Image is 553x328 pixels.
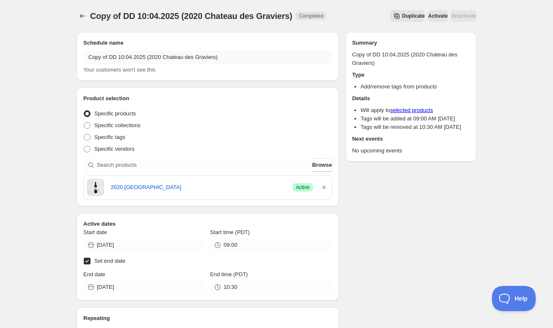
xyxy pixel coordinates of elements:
[352,51,470,67] p: Copy of DD 10:04.2025 (2020 Chateau des Graviers)
[492,286,536,311] iframe: Toggle Customer Support
[352,39,470,47] h2: Summary
[210,229,250,235] span: Start time (PDT)
[83,220,332,228] h2: Active dates
[90,11,292,21] span: Copy of DD 10:04.2025 (2020 Chateau des Graviers)
[428,13,448,19] span: Activate
[94,146,134,152] span: Specific vendors
[296,184,310,191] span: Active
[97,158,311,172] input: Search products
[428,10,448,22] button: Activate
[390,10,425,22] button: Secondary action label
[83,67,156,73] span: Your customers won't see this
[87,179,104,196] img: 2020 Chateau des Graviers Margaux
[94,134,125,140] span: Specific tags
[361,115,470,123] li: Tags will be added at 09:00 AM [DATE]
[352,71,470,79] h2: Type
[299,13,323,19] span: Completed
[312,161,332,169] span: Browse
[352,135,470,143] h2: Next events
[352,147,470,155] p: No upcoming events
[402,13,425,19] span: Duplicate
[312,158,332,172] button: Browse
[83,229,107,235] span: Start date
[94,110,136,117] span: Specific products
[83,39,332,47] h2: Schedule name
[210,271,248,277] span: End time (PDT)
[94,122,141,128] span: Specific collections
[111,183,286,192] a: 2020 [GEOGRAPHIC_DATA]
[361,106,470,115] li: Will apply to
[83,94,332,103] h2: Product selection
[83,271,105,277] span: End date
[361,83,470,91] li: Add/remove tags from products
[94,258,125,264] span: Set end date
[83,314,332,323] h2: Repeating
[390,107,433,113] a: selected products
[352,94,470,103] h2: Details
[77,10,88,22] button: Schedules
[361,123,470,131] li: Tags will be removed at 10:30 AM [DATE]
